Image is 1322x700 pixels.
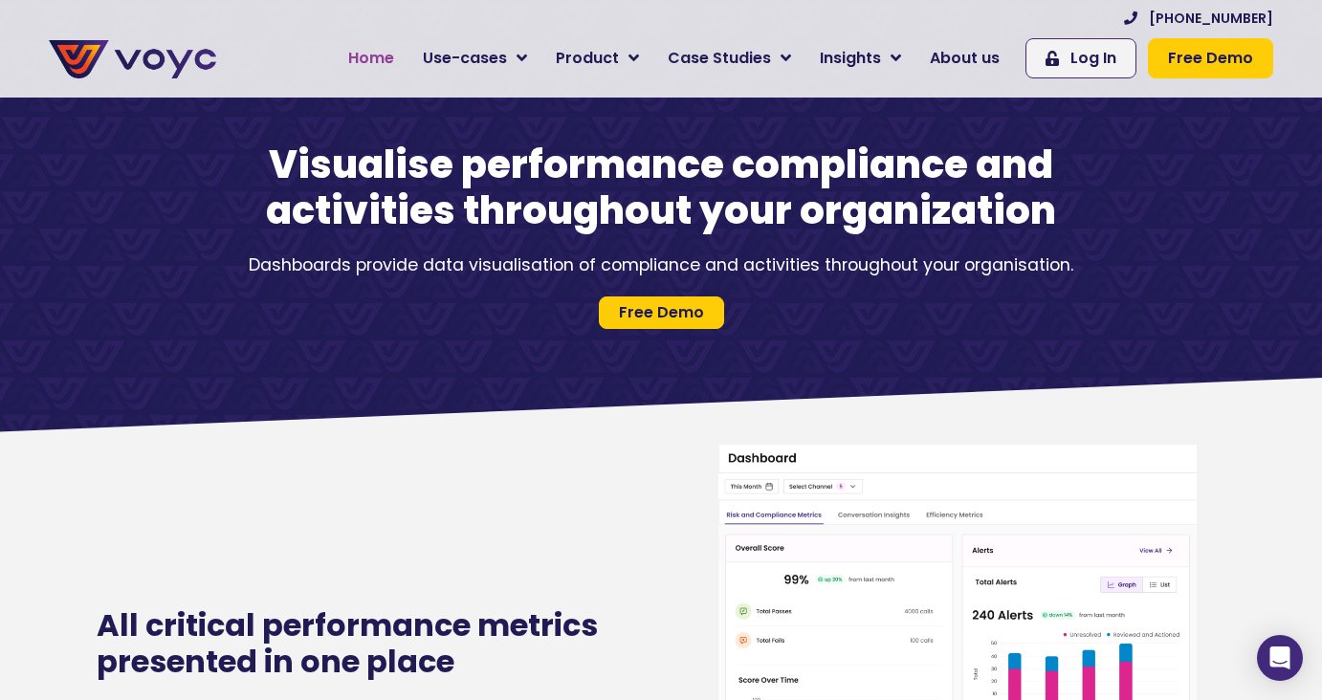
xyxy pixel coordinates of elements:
[1148,38,1273,78] a: Free Demo
[97,607,604,681] h2: All critical performance metrics presented in one place
[1070,47,1116,70] span: Log In
[231,142,1091,233] h1: Visualise performance compliance and activities throughout your organization
[1124,9,1273,29] a: [PHONE_NUMBER]
[820,47,881,70] span: Insights
[348,47,394,70] span: Home
[915,39,1014,77] a: About us
[930,47,1000,70] span: About us
[49,40,216,78] img: voyc-full-logo
[423,47,507,70] span: Use-cases
[541,39,653,77] a: Product
[1257,635,1303,681] div: Open Intercom Messenger
[1168,47,1253,70] span: Free Demo
[599,296,724,329] a: Free Demo
[1025,38,1136,78] a: Log In
[805,39,915,77] a: Insights
[334,39,408,77] a: Home
[231,252,1091,277] div: Dashboards provide data visualisation of compliance and activities throughout your organisation.
[668,47,771,70] span: Case Studies
[1149,9,1273,29] span: [PHONE_NUMBER]
[556,47,619,70] span: Product
[408,39,541,77] a: Use-cases
[653,39,805,77] a: Case Studies
[619,305,704,320] span: Free Demo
